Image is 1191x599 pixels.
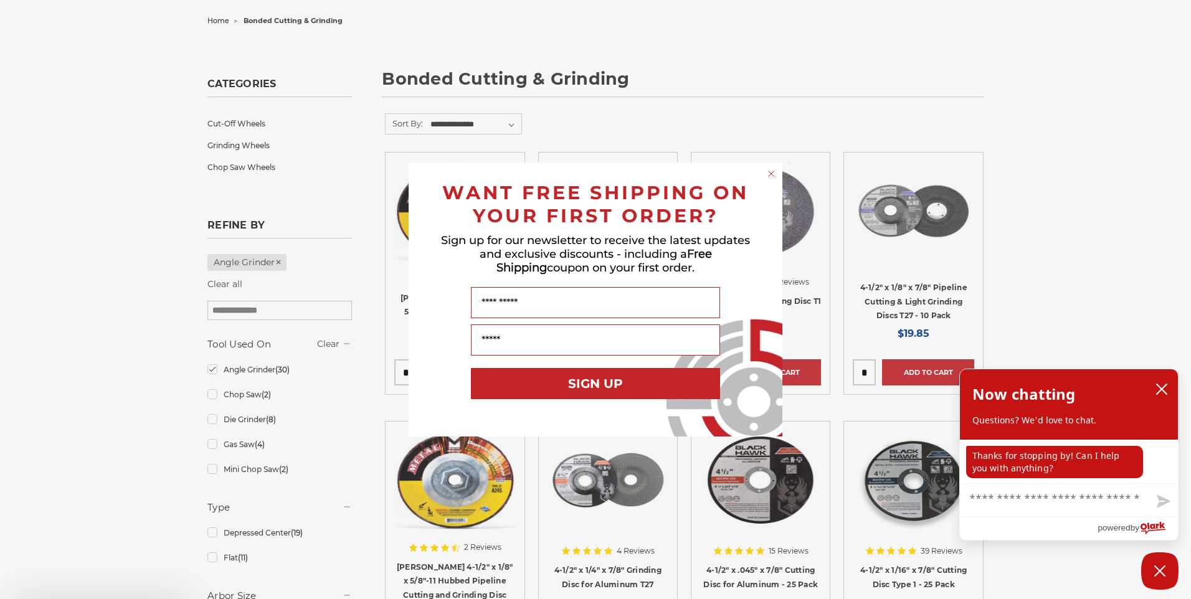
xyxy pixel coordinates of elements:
button: Close Chatbox [1141,552,1179,590]
h2: Now chatting [972,382,1075,407]
span: by [1131,520,1139,535]
p: Questions? We'd love to chat. [972,414,1165,427]
span: Sign up for our newsletter to receive the latest updates and exclusive discounts - including a co... [441,233,750,275]
button: Send message [1147,488,1178,516]
button: close chatbox [1152,380,1172,399]
div: olark chatbox [959,369,1179,540]
span: Free Shipping [496,247,712,275]
p: Thanks for stopping by! Can I help you with anything? [966,446,1143,478]
button: Close dialog [765,167,777,180]
span: powered [1098,520,1130,535]
a: Powered by Olark [1098,517,1178,540]
button: SIGN UP [471,368,720,399]
span: WANT FREE SHIPPING ON YOUR FIRST ORDER? [442,181,749,227]
div: chat [960,440,1178,483]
